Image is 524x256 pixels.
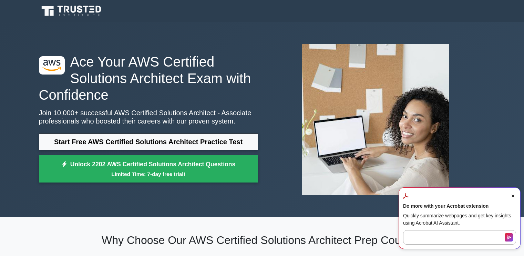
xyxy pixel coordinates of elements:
a: Start Free AWS Certified Solutions Architect Practice Test [39,134,258,150]
small: Limited Time: 7-day free trial! [48,170,249,178]
p: Join 10,000+ successful AWS Certified Solutions Architect - Associate professionals who boosted t... [39,109,258,125]
h2: Why Choose Our AWS Certified Solutions Architect Prep Course? [39,234,485,247]
a: Unlock 2202 AWS Certified Solutions Architect QuestionsLimited Time: 7-day free trial! [39,155,258,183]
h1: Ace Your AWS Certified Solutions Architect Exam with Confidence [39,53,258,103]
